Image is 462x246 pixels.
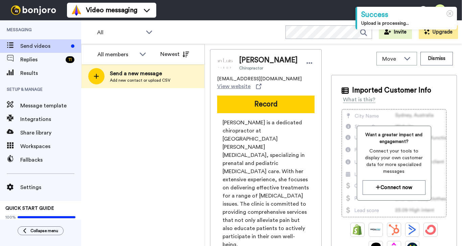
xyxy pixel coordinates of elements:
img: Shopify [352,224,363,235]
span: Send a new message [110,69,170,78]
button: Newest [155,47,194,61]
span: 100% [5,214,16,220]
span: Fallbacks [20,156,81,164]
span: Chiropractor [239,65,298,71]
img: Ontraport [370,224,381,235]
div: Upload is processing... [361,20,453,27]
span: Integrations [20,115,81,123]
a: View website [217,82,261,90]
button: Upgrade [419,25,458,39]
span: Imported Customer Info [352,85,431,96]
span: Results [20,69,81,77]
img: vm-color.svg [71,5,82,16]
span: Workspaces [20,142,81,150]
span: Move [382,55,400,63]
span: QUICK START GUIDE [5,206,54,211]
img: ActiveCampaign [407,224,418,235]
span: Want a greater impact and engagement? [363,131,426,145]
div: 11 [66,56,74,63]
button: Record [217,96,315,113]
span: View website [217,82,251,90]
div: What is this? [343,96,375,104]
button: Connect now [363,180,426,195]
span: All [97,28,142,37]
button: Invite [379,25,412,39]
span: Message template [20,102,81,110]
span: Add new contact or upload CSV [110,78,170,83]
span: Send videos [20,42,68,50]
img: Hubspot [389,224,399,235]
span: Collapse menu [30,228,58,233]
span: Settings [20,183,81,191]
span: Video messaging [86,5,137,15]
img: Image of Erin Parsons [217,55,234,71]
img: ConvertKit [425,224,436,235]
span: Replies [20,56,63,64]
span: Share library [20,129,81,137]
button: Dismiss [420,52,453,65]
div: Success [361,9,453,20]
button: Collapse menu [18,226,64,235]
span: Connect your tools to display your own customer data for more specialized messages [363,148,426,175]
span: [PERSON_NAME] [239,55,298,65]
span: [EMAIL_ADDRESS][DOMAIN_NAME] [217,76,302,82]
div: All members [97,50,136,59]
img: bj-logo-header-white.svg [8,5,59,15]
